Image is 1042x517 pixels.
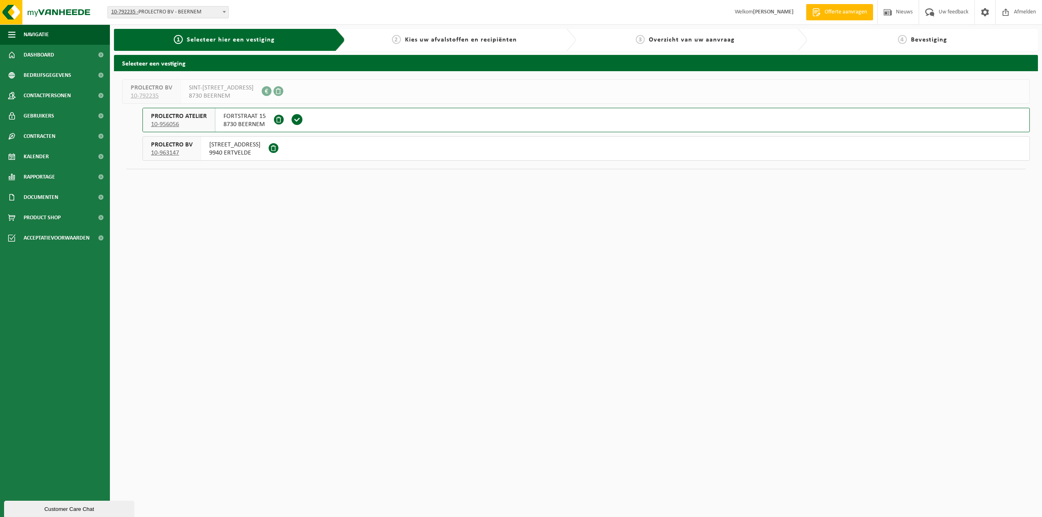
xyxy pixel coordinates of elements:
[4,499,136,517] iframe: chat widget
[24,187,58,207] span: Documenten
[151,121,179,128] tcxspan: Call 10-956056 via 3CX
[24,167,55,187] span: Rapportage
[24,45,54,65] span: Dashboard
[823,8,869,16] span: Offerte aanvragen
[174,35,183,44] span: 1
[131,93,159,99] tcxspan: Call 10-792235 via 3CX
[806,4,873,20] a: Offerte aanvragen
[24,207,61,228] span: Product Shop
[151,141,193,149] span: PROLECTRO BV
[142,108,1030,132] button: PROLECTRO ATELIER 10-956056 FORTSTRAAT 158730 BEERNEM
[223,120,266,129] span: 8730 BEERNEM
[649,37,735,43] span: Overzicht van uw aanvraag
[24,146,49,167] span: Kalender
[151,150,179,156] tcxspan: Call 10-963147 via 3CX
[392,35,401,44] span: 2
[223,112,266,120] span: FORTSTRAAT 15
[636,35,645,44] span: 3
[898,35,907,44] span: 4
[911,37,947,43] span: Bevestiging
[189,84,254,92] span: SINT-[STREET_ADDRESS]
[405,37,517,43] span: Kies uw afvalstoffen en recipiënten
[209,149,260,157] span: 9940 ERTVELDE
[189,92,254,100] span: 8730 BEERNEM
[151,112,207,120] span: PROLECTRO ATELIER
[187,37,275,43] span: Selecteer hier een vestiging
[24,24,49,45] span: Navigatie
[131,84,172,92] span: PROLECTRO BV
[24,126,55,146] span: Contracten
[107,6,229,18] span: 10-792235 - PROLECTRO BV - BEERNEM
[24,85,71,106] span: Contactpersonen
[108,7,228,18] span: 10-792235 - PROLECTRO BV - BEERNEM
[24,106,54,126] span: Gebruikers
[753,9,794,15] strong: [PERSON_NAME]
[209,141,260,149] span: [STREET_ADDRESS]
[142,136,1030,161] button: PROLECTRO BV 10-963147 [STREET_ADDRESS]9940 ERTVELDE
[114,55,1038,71] h2: Selecteer een vestiging
[111,9,138,15] tcxspan: Call 10-792235 - via 3CX
[24,65,71,85] span: Bedrijfsgegevens
[24,228,90,248] span: Acceptatievoorwaarden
